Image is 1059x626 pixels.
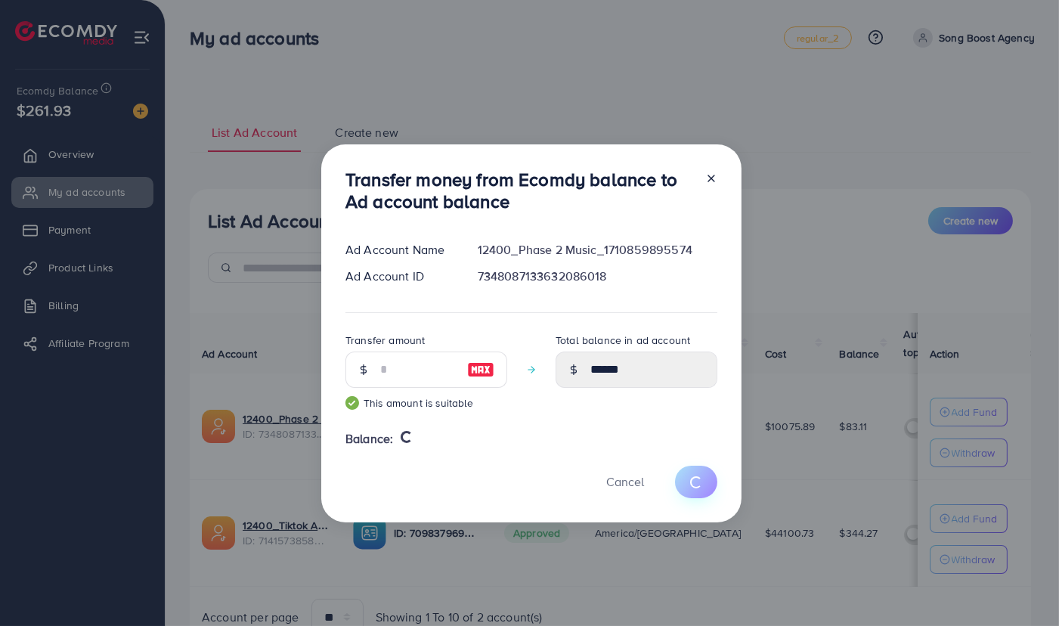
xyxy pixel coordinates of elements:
label: Total balance in ad account [556,333,690,348]
img: guide [345,396,359,410]
div: 7348087133632086018 [466,268,729,285]
button: Cancel [587,466,663,498]
span: Balance: [345,430,393,448]
label: Transfer amount [345,333,425,348]
div: Ad Account ID [333,268,466,285]
div: 12400_Phase 2 Music_1710859895574 [466,241,729,259]
iframe: Chat [995,558,1048,615]
h3: Transfer money from Ecomdy balance to Ad account balance [345,169,693,212]
span: Cancel [606,473,644,490]
div: Ad Account Name [333,241,466,259]
img: image [467,361,494,379]
small: This amount is suitable [345,395,507,411]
